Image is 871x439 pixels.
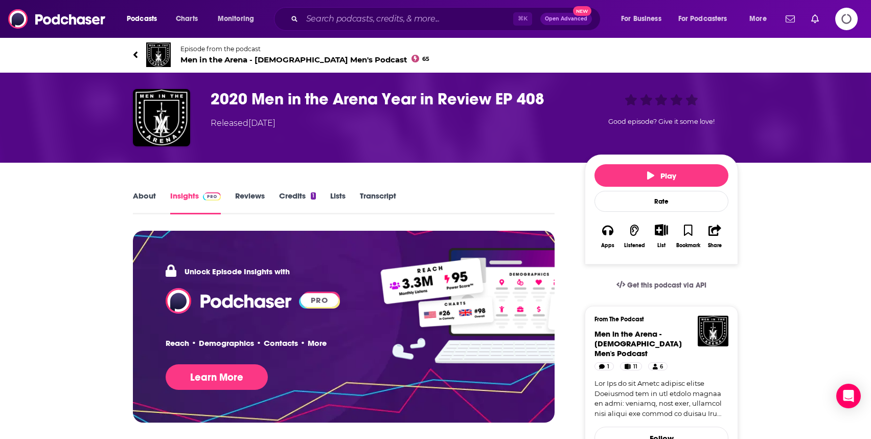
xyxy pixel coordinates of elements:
[235,191,265,214] a: Reviews
[373,247,656,365] img: Pro Features
[648,362,668,370] a: 6
[133,191,156,214] a: About
[166,338,327,348] p: Reach • Demographics • Contacts • More
[594,379,728,419] a: Lor Ips do sit Ametc adipisc elitse Doeiusmod tem in utl etdolo magnaa en admi: veniamq, nost exe...
[284,7,610,31] div: Search podcasts, credits, & more...
[545,16,587,21] span: Open Advanced
[708,243,722,249] div: Share
[836,384,861,408] div: Open Intercom Messenger
[608,118,715,125] span: Good episode? Give it some love!
[621,12,661,26] span: For Business
[166,288,338,314] a: Podchaser Logo PRO
[166,264,290,279] p: Unlock Episode Insights with
[302,11,513,27] input: Search podcasts, credits, & more...
[169,11,204,27] a: Charts
[422,57,429,61] span: 65
[672,11,742,27] button: open menu
[702,217,728,255] button: Share
[676,243,700,249] div: Bookmark
[648,217,675,255] div: Show More ButtonList
[8,9,106,29] img: Podchaser - Follow, Share and Rate Podcasts
[657,242,666,249] div: List
[311,192,316,200] div: 1
[742,11,780,27] button: open menu
[675,217,701,255] button: Bookmark
[513,12,532,26] span: ⌘ K
[594,316,720,323] h3: From The Podcast
[660,362,663,372] span: 6
[633,362,637,372] span: 11
[211,89,568,109] h3: 2020 Men in the Arena Year in Review EP 408
[166,288,292,314] img: Podchaser - Follow, Share and Rate Podcasts
[176,12,198,26] span: Charts
[607,362,609,372] span: 1
[146,42,171,67] img: Men in the Arena - Christian Men's Podcast
[627,281,706,290] span: Get this podcast via API
[594,164,728,187] button: Play
[594,329,682,358] span: Men in the Arena - [DEMOGRAPHIC_DATA] Men's Podcast
[651,224,672,235] button: Show More Button
[835,8,858,30] span: Logging in
[166,295,292,305] a: Podchaser - Follow, Share and Rate Podcasts
[594,217,621,255] button: Apps
[601,243,614,249] div: Apps
[180,45,429,53] span: Episode from the podcast
[608,273,715,298] a: Get this podcast via API
[120,11,170,27] button: open menu
[133,42,738,67] a: Men in the Arena - Christian Men's PodcastEpisode from the podcastMen in the Arena - [DEMOGRAPHIC...
[621,217,648,255] button: Listened
[807,10,823,28] a: Show notifications dropdown
[573,6,591,16] span: New
[330,191,346,214] a: Lists
[698,316,728,346] img: Men in the Arena - Christian Men's Podcast
[594,329,682,358] a: Men in the Arena - Christian Men's Podcast
[127,12,157,26] span: Podcasts
[180,55,429,64] span: Men in the Arena - [DEMOGRAPHIC_DATA] Men's Podcast
[624,243,645,249] div: Listened
[211,117,276,129] div: Released [DATE]
[360,191,396,214] a: Transcript
[594,362,614,370] a: 1
[203,192,221,201] img: Podchaser Pro
[170,191,221,214] a: InsightsPodchaser Pro
[133,89,190,146] img: 2020 Men in the Arena Year in Review EP 408
[540,13,592,25] button: Open AdvancedNew
[166,364,268,390] button: Learn More
[594,191,728,212] div: Rate
[614,11,674,27] button: open menu
[620,362,642,370] a: 11
[211,11,267,27] button: open menu
[301,293,339,307] span: PRO
[279,191,316,214] a: Credits1
[218,12,254,26] span: Monitoring
[647,171,676,181] span: Play
[782,10,799,28] a: Show notifications dropdown
[749,12,767,26] span: More
[678,12,727,26] span: For Podcasters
